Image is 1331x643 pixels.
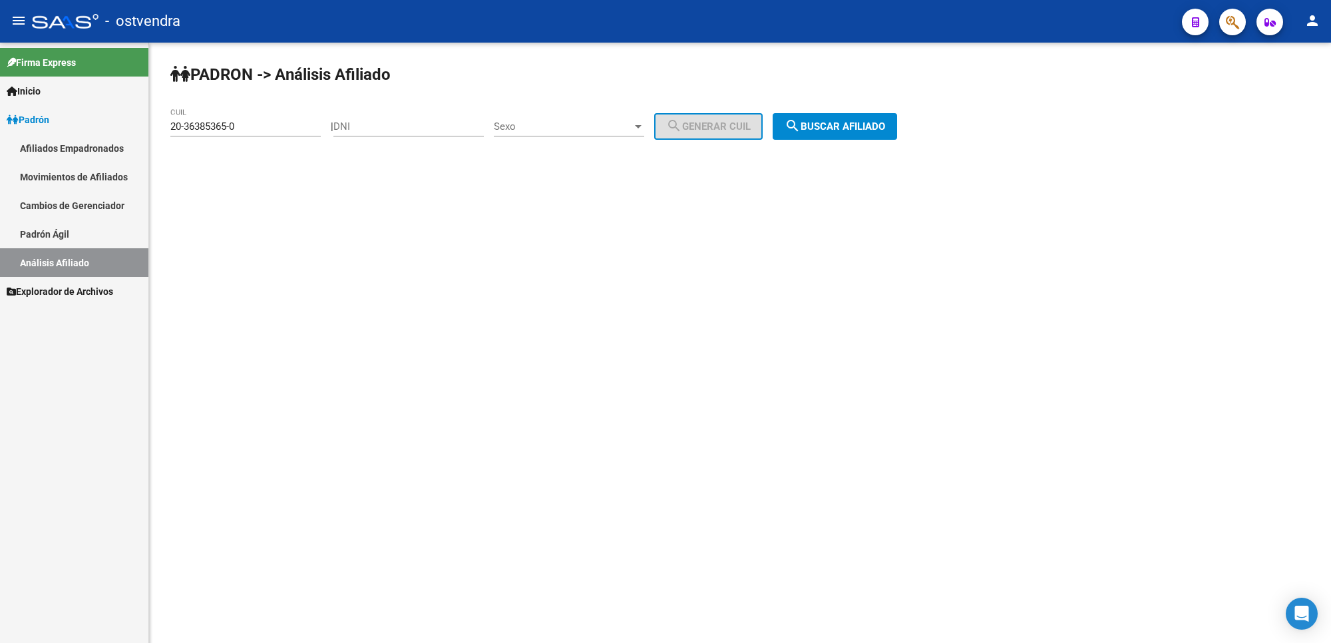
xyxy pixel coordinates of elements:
div: | [331,120,773,132]
span: Sexo [494,120,632,132]
mat-icon: menu [11,13,27,29]
span: Inicio [7,84,41,99]
span: Buscar afiliado [785,120,885,132]
div: Open Intercom Messenger [1286,598,1318,630]
button: Generar CUIL [654,113,763,140]
span: - ostvendra [105,7,180,36]
span: Firma Express [7,55,76,70]
mat-icon: search [785,118,801,134]
strong: PADRON -> Análisis Afiliado [170,65,391,84]
span: Generar CUIL [666,120,751,132]
mat-icon: search [666,118,682,134]
span: Padrón [7,112,49,127]
span: Explorador de Archivos [7,284,113,299]
button: Buscar afiliado [773,113,897,140]
mat-icon: person [1304,13,1320,29]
